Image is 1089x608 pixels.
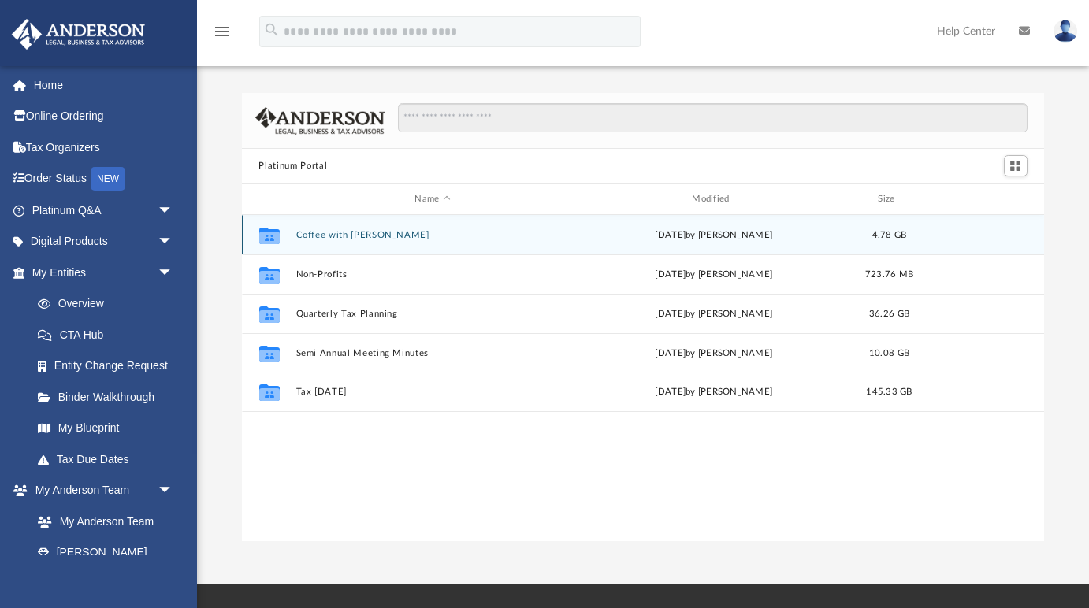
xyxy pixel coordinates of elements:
a: [PERSON_NAME] System [22,537,189,588]
div: NEW [91,167,125,191]
a: menu [213,30,232,41]
button: Tax [DATE] [295,387,570,397]
span: arrow_drop_down [158,257,189,289]
span: arrow_drop_down [158,195,189,227]
button: Platinum Portal [258,159,327,173]
a: Entity Change Request [22,350,197,382]
i: menu [213,22,232,41]
a: My Blueprint [22,413,189,444]
span: arrow_drop_down [158,475,189,507]
a: Home [11,69,197,101]
div: Size [857,192,920,206]
div: grid [242,215,1045,542]
div: Modified [576,192,850,206]
button: Coffee with [PERSON_NAME] [295,230,570,240]
div: [DATE] by [PERSON_NAME] [577,228,851,243]
a: Digital Productsarrow_drop_down [11,226,197,258]
div: id [927,192,1038,206]
div: by [PERSON_NAME] [577,385,851,399]
span: [DATE] [655,387,686,396]
div: [DATE] by [PERSON_NAME] [577,347,851,361]
a: Tax Organizers [11,132,197,163]
button: Quarterly Tax Planning [295,309,570,319]
div: id [248,192,288,206]
input: Search files and folders [398,103,1027,133]
a: Order StatusNEW [11,163,197,195]
i: search [263,21,281,39]
a: CTA Hub [22,319,197,350]
a: My Anderson Team [22,506,181,537]
a: Tax Due Dates [22,443,197,475]
a: Overview [22,288,197,320]
button: Switch to Grid View [1004,155,1028,177]
div: [DATE] by [PERSON_NAME] [577,268,851,282]
a: My Anderson Teamarrow_drop_down [11,475,189,506]
button: Non-Profits [295,269,570,280]
a: Platinum Q&Aarrow_drop_down [11,195,197,226]
button: Semi Annual Meeting Minutes [295,348,570,358]
div: [DATE] by [PERSON_NAME] [577,307,851,321]
img: Anderson Advisors Platinum Portal [7,19,150,50]
span: arrow_drop_down [158,226,189,258]
span: 36.26 GB [869,310,909,318]
img: User Pic [1054,20,1077,43]
div: Name [295,192,569,206]
a: Binder Walkthrough [22,381,197,413]
span: 4.78 GB [872,231,906,239]
a: Online Ordering [11,101,197,132]
span: 10.08 GB [869,349,909,358]
span: 145.33 GB [866,387,912,396]
a: My Entitiesarrow_drop_down [11,257,197,288]
span: 723.76 MB [864,270,912,279]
